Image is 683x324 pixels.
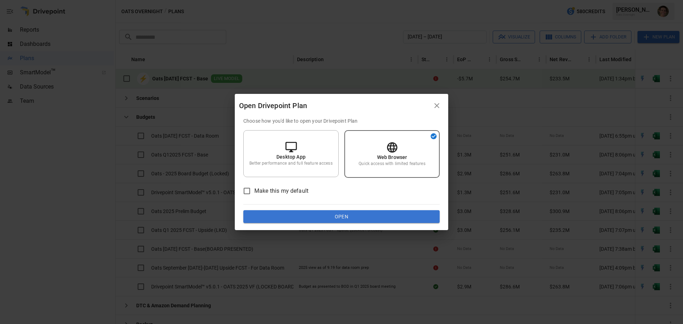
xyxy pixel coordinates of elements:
button: Open [243,210,440,223]
p: Desktop App [276,153,306,160]
div: Open Drivepoint Plan [239,100,430,111]
p: Quick access with limited features [359,161,425,167]
p: Better performance and full feature access [249,160,332,166]
p: Web Browser [377,154,407,161]
p: Choose how you'd like to open your Drivepoint Plan [243,117,440,124]
span: Make this my default [254,187,308,195]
